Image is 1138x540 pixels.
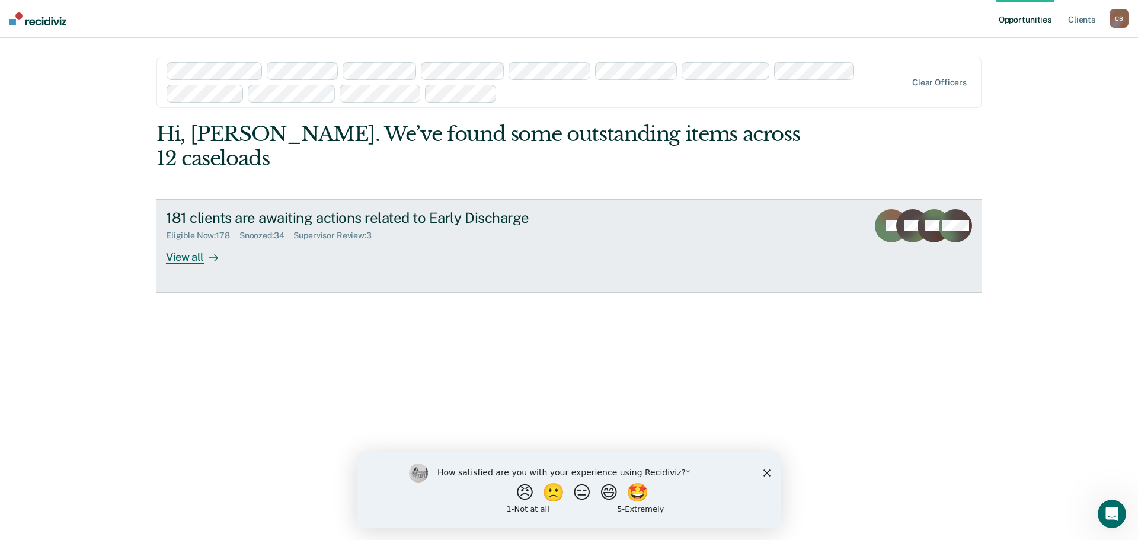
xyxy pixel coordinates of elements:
div: Clear officers [912,78,967,88]
div: View all [166,241,232,264]
div: Supervisor Review : 3 [293,231,381,241]
iframe: Intercom live chat [1098,500,1126,528]
div: Snoozed : 34 [239,231,294,241]
div: Eligible Now : 178 [166,231,239,241]
div: 181 clients are awaiting actions related to Early Discharge [166,209,582,226]
iframe: Survey by Kim from Recidiviz [357,452,781,528]
div: Hi, [PERSON_NAME]. We’ve found some outstanding items across 12 caseloads [156,122,817,171]
div: C B [1110,9,1129,28]
button: CB [1110,9,1129,28]
a: 181 clients are awaiting actions related to Early DischargeEligible Now:178Snoozed:34Supervisor R... [156,199,982,293]
img: Recidiviz [9,12,66,25]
